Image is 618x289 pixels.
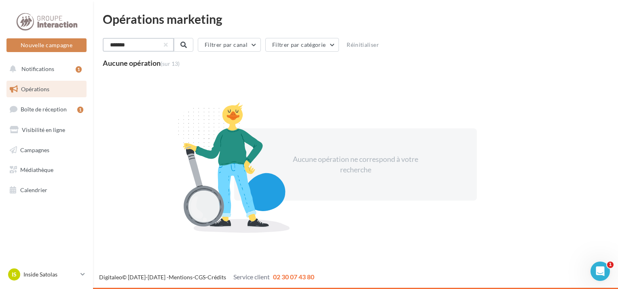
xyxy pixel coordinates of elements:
div: 1 [76,66,82,73]
span: 1 [607,262,614,268]
a: Opérations [5,81,88,98]
div: Aucune opération [103,59,180,67]
div: Aucune opération ne correspond à votre recherche [286,154,425,175]
button: Filtrer par canal [198,38,261,52]
div: Opérations marketing [103,13,608,25]
a: Campagnes [5,142,88,159]
span: Notifications [21,65,54,72]
a: Boîte de réception1 [5,101,88,118]
span: Campagnes [20,146,49,153]
a: Visibilité en ligne [5,121,88,138]
button: Filtrer par catégorie [265,38,339,52]
span: Médiathèque [20,166,53,173]
span: IS [12,270,17,279]
span: Calendrier [20,186,47,193]
a: Calendrier [5,182,88,199]
a: CGS [195,274,205,281]
div: 1 [77,107,83,113]
a: IS Inside Satolas [6,267,87,282]
span: © [DATE]-[DATE] - - - [99,274,314,281]
span: 02 30 07 43 80 [273,273,314,281]
a: Crédits [207,274,226,281]
p: Inside Satolas [23,270,77,279]
a: Mentions [169,274,193,281]
a: Digitaleo [99,274,122,281]
span: Boîte de réception [21,106,67,113]
a: Médiathèque [5,161,88,178]
span: Visibilité en ligne [22,126,65,133]
button: Notifications 1 [5,61,85,77]
span: Service client [233,273,270,281]
span: Opérations [21,86,49,92]
iframe: Intercom live chat [590,262,610,281]
button: Réinitialiser [343,40,382,50]
button: Nouvelle campagne [6,38,87,52]
span: (sur 13) [161,60,180,67]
